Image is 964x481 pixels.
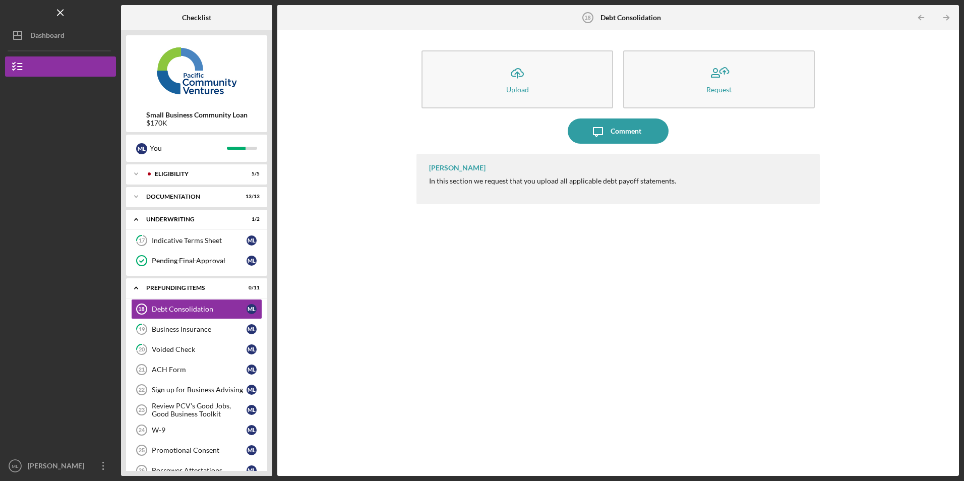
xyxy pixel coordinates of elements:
tspan: 21 [139,367,145,373]
div: M L [247,256,257,266]
div: Documentation [146,194,234,200]
div: M L [136,143,147,154]
div: You [150,140,227,157]
button: Comment [568,118,669,144]
b: Small Business Community Loan [146,111,248,119]
div: [PERSON_NAME] [429,164,486,172]
div: M L [247,425,257,435]
div: 13 / 13 [242,194,260,200]
a: 18Debt ConsolidationML [131,299,262,319]
div: Underwriting [146,216,234,222]
div: M L [247,324,257,334]
a: 17Indicative Terms SheetML [131,230,262,251]
a: 24W-9ML [131,420,262,440]
div: M L [247,465,257,475]
div: W-9 [152,426,247,434]
div: Voided Check [152,345,247,353]
tspan: 18 [138,306,144,312]
div: M L [247,304,257,314]
div: M L [247,235,257,246]
div: M L [247,344,257,354]
button: ML[PERSON_NAME] [5,456,116,476]
div: Comment [611,118,641,144]
tspan: 26 [139,467,145,473]
b: Debt Consolidation [600,14,661,22]
div: 1 / 2 [242,216,260,222]
b: Checklist [182,14,211,22]
div: Debt Consolidation [152,305,247,313]
tspan: 23 [139,407,145,413]
div: Review PCV's Good Jobs, Good Business Toolkit [152,402,247,418]
div: Borrower Attestations [152,466,247,474]
tspan: 20 [139,346,145,353]
a: 25Promotional ConsentML [131,440,262,460]
div: 0 / 11 [242,285,260,291]
tspan: 24 [139,427,145,433]
div: Eligibility [155,171,234,177]
button: Upload [421,50,613,108]
tspan: 25 [139,447,145,453]
tspan: 22 [139,387,145,393]
a: 22Sign up for Business AdvisingML [131,380,262,400]
a: 26Borrower AttestationsML [131,460,262,480]
div: Sign up for Business Advising [152,386,247,394]
div: In this section we request that you upload all applicable debt payoff statements. [429,177,676,185]
div: Upload [506,86,529,93]
div: [PERSON_NAME] [25,456,91,478]
div: ACH Form [152,366,247,374]
button: Dashboard [5,25,116,45]
div: 5 / 5 [242,171,260,177]
a: 23Review PCV's Good Jobs, Good Business ToolkitML [131,400,262,420]
a: 19Business InsuranceML [131,319,262,339]
div: $170K [146,119,248,127]
div: M L [247,405,257,415]
tspan: 19 [139,326,145,333]
div: Promotional Consent [152,446,247,454]
div: Request [706,86,732,93]
text: ML [12,463,19,469]
a: 20Voided CheckML [131,339,262,359]
tspan: 18 [584,15,590,21]
div: M L [247,385,257,395]
tspan: 17 [139,237,145,244]
div: Dashboard [30,25,65,48]
img: Product logo [126,40,267,101]
button: Request [623,50,815,108]
a: 21ACH FormML [131,359,262,380]
div: Indicative Terms Sheet [152,236,247,245]
div: Business Insurance [152,325,247,333]
div: M L [247,365,257,375]
div: M L [247,445,257,455]
div: Prefunding Items [146,285,234,291]
a: Pending Final ApprovalML [131,251,262,271]
div: Pending Final Approval [152,257,247,265]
